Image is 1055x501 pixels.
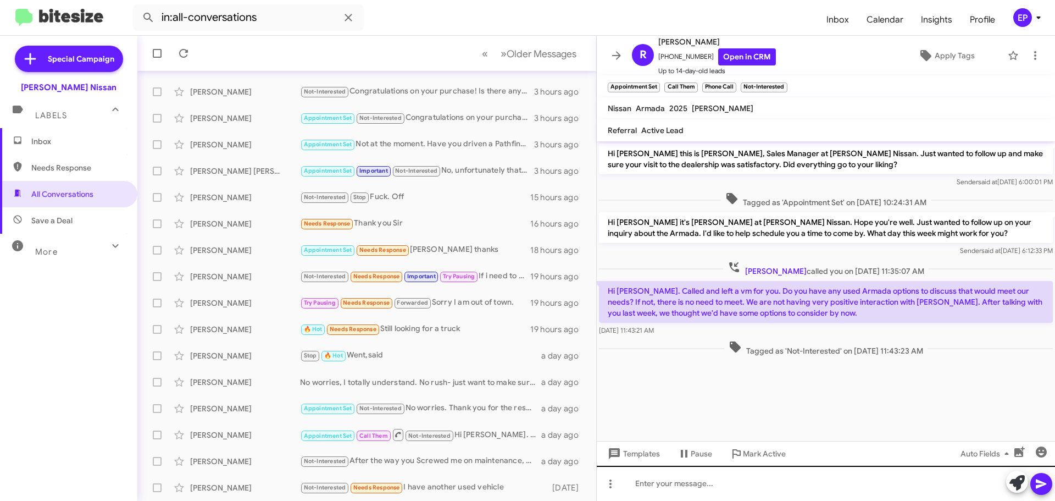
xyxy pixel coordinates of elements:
div: 3 hours ago [534,139,587,150]
a: Profile [961,4,1004,36]
span: Mark Active [743,444,786,464]
a: Open in CRM [718,48,776,65]
span: Labels [35,111,67,120]
a: Insights [912,4,961,36]
span: « [482,47,488,60]
span: Important [407,273,436,280]
div: [PERSON_NAME] [190,192,300,203]
span: [DATE] 11:43:21 AM [599,326,654,334]
span: Pause [691,444,712,464]
div: Sorry I am out of town. [300,296,530,309]
div: 3 hours ago [534,86,587,97]
div: Not at the moment. Have you driven a Pathfinder yet? It's a much nicer vehicle and has a lower st... [300,138,534,151]
button: Pause [669,444,721,464]
span: » [501,47,507,60]
span: R [640,46,647,64]
button: Previous [475,42,495,65]
span: Not-Interested [408,432,451,439]
button: EP [1004,8,1043,27]
a: Inbox [818,4,858,36]
span: Not-Interested [304,484,346,491]
span: Appointment Set [304,167,352,174]
span: Needs Response [304,220,351,227]
div: [PERSON_NAME] Nissan [21,82,116,93]
button: Auto Fields [952,444,1022,464]
nav: Page navigation example [476,42,583,65]
div: If i need to buy other one [300,270,530,283]
div: Still looking for a truck [300,323,530,335]
span: Special Campaign [48,53,114,64]
div: 19 hours ago [530,298,587,309]
div: a day ago [541,403,587,414]
span: Templates [606,444,660,464]
span: 🔥 Hot [304,326,323,333]
span: [PERSON_NAME] [692,103,753,113]
span: Needs Response [353,273,400,280]
div: 19 hours ago [530,271,587,282]
span: Active Lead [641,125,684,135]
div: 19 hours ago [530,324,587,335]
p: Hi [PERSON_NAME]. Called and left a vm for you. Do you have any used Armada options to discuss th... [599,281,1053,323]
div: Congratulations on your purchase! Is there anything we could have done differently to earn your b... [300,112,534,124]
span: said at [978,178,997,186]
p: Hi [PERSON_NAME] it's [PERSON_NAME] at [PERSON_NAME] Nissan. Hope you're well. Just wanted to fol... [599,212,1053,243]
div: Congratulations on your purchase! Is there anything we could have done differently to earn your b... [300,85,534,98]
div: [PERSON_NAME] [190,324,300,335]
a: Calendar [858,4,912,36]
span: Referral [608,125,637,135]
div: [PERSON_NAME] [190,403,300,414]
span: Forwarded [395,298,431,309]
div: [PERSON_NAME] [190,298,300,309]
small: Phone Call [702,82,736,92]
div: [PERSON_NAME] [190,456,300,467]
small: Call Them [664,82,697,92]
div: [PERSON_NAME] [190,430,300,441]
div: 3 hours ago [534,113,587,124]
div: [DATE] [547,482,587,493]
div: [PERSON_NAME] [190,350,300,361]
input: Search [133,4,364,31]
button: Next [494,42,583,65]
div: [PERSON_NAME] [190,113,300,124]
div: [PERSON_NAME] [190,139,300,150]
span: Auto Fields [960,444,1013,464]
span: called you on [DATE] 11:35:07 AM [723,261,929,277]
div: [PERSON_NAME] [190,218,300,229]
span: Try Pausing [443,273,475,280]
button: Mark Active [721,444,795,464]
div: No worries, I totally understand. No rush- just want to make sure you have all the info you need ... [300,377,541,388]
span: Stop [304,352,317,359]
span: said at [981,246,1001,255]
span: Needs Response [353,484,400,491]
div: I have another used vehicle [300,481,547,494]
span: Older Messages [507,48,576,60]
span: 🔥 Hot [324,352,343,359]
span: Tagged as 'Appointment Set' on [DATE] 10:24:31 AM [721,192,931,208]
a: Special Campaign [15,46,123,72]
span: Nissan [608,103,631,113]
div: a day ago [541,377,587,388]
small: Not-Interested [741,82,787,92]
div: [PERSON_NAME] [190,377,300,388]
span: Important [359,167,388,174]
span: Appointment Set [304,246,352,254]
div: [PERSON_NAME] [190,86,300,97]
span: Stop [353,194,367,201]
span: Not-Interested [395,167,437,174]
span: Sender [DATE] 6:12:33 PM [960,246,1053,255]
div: [PERSON_NAME] [PERSON_NAME] [190,166,300,177]
span: Apply Tags [935,46,975,65]
button: Templates [597,444,669,464]
span: Needs Response [31,162,125,173]
span: Not-Interested [359,405,402,412]
span: Appointment Set [304,114,352,122]
span: Needs Response [330,326,376,333]
div: [PERSON_NAME] thanks [300,244,530,256]
span: Armada [636,103,665,113]
span: Not-Interested [304,88,346,95]
span: Needs Response [343,299,390,306]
